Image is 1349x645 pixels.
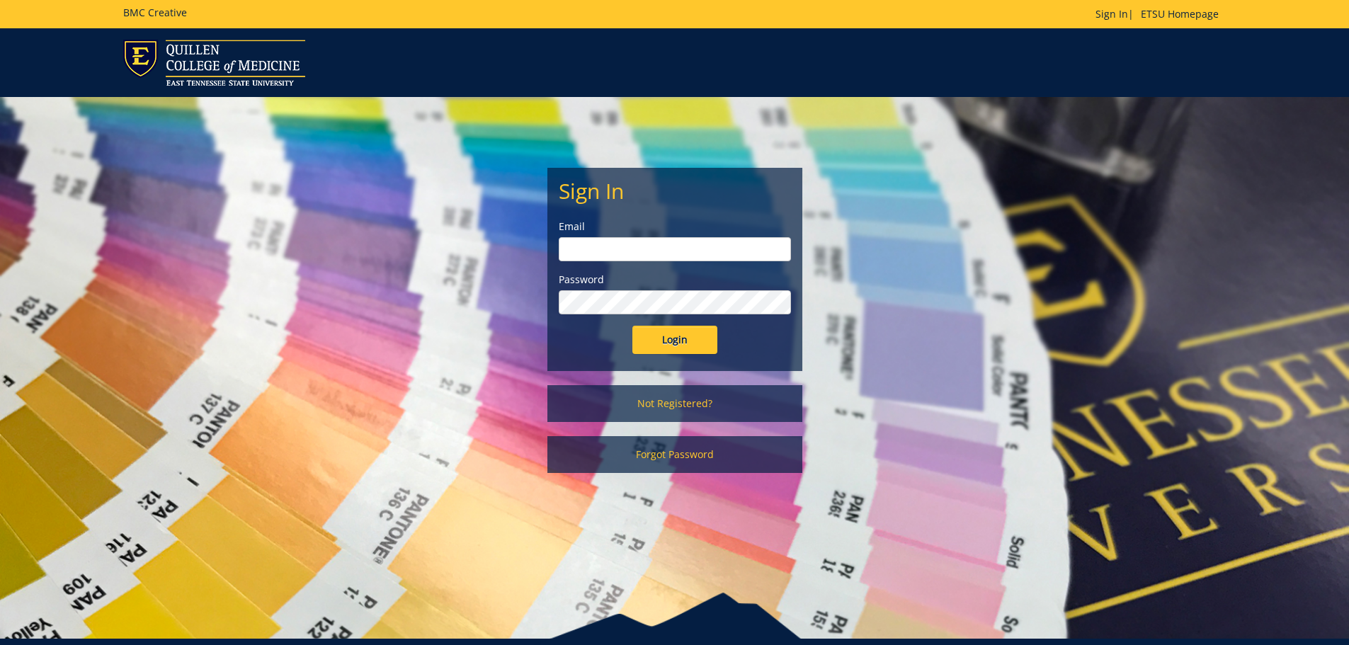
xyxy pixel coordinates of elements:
a: Not Registered? [547,385,802,422]
a: ETSU Homepage [1134,7,1226,21]
a: Forgot Password [547,436,802,473]
a: Sign In [1095,7,1128,21]
img: ETSU logo [123,40,305,86]
h5: BMC Creative [123,7,187,18]
label: Password [559,273,791,287]
p: | [1095,7,1226,21]
h2: Sign In [559,179,791,202]
label: Email [559,219,791,234]
input: Login [632,326,717,354]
